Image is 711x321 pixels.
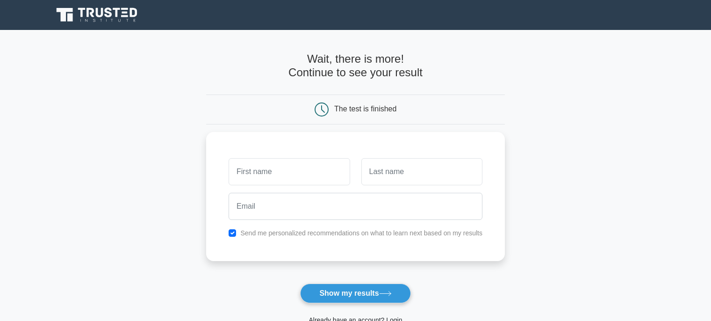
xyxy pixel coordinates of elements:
h4: Wait, there is more! Continue to see your result [206,52,505,80]
button: Show my results [300,284,410,303]
input: Last name [361,158,482,185]
div: The test is finished [334,105,396,113]
input: Email [229,193,482,220]
label: Send me personalized recommendations on what to learn next based on my results [240,229,482,237]
input: First name [229,158,350,185]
